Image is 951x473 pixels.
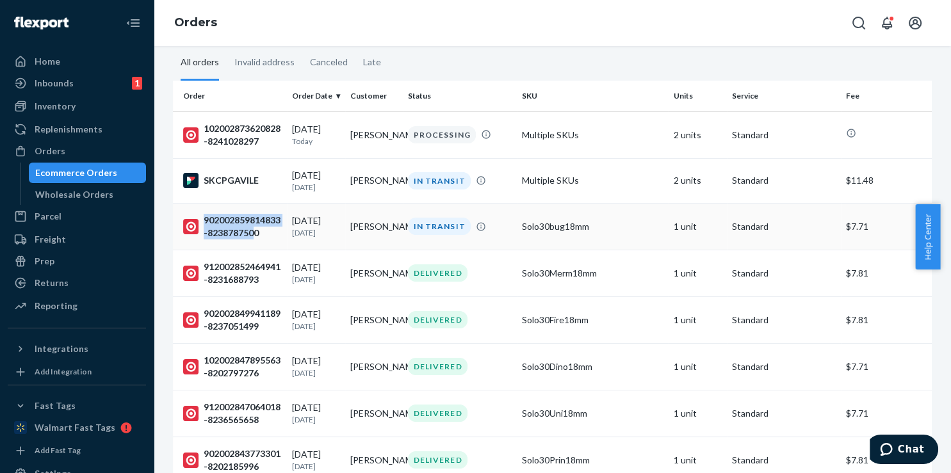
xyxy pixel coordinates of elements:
div: Returns [35,277,69,289]
div: DELIVERED [408,405,467,422]
p: [DATE] [292,274,340,285]
td: [PERSON_NAME] [345,158,403,203]
div: 102002873620828-8241028297 [183,122,282,148]
td: $7.81 [841,250,932,296]
button: Fast Tags [8,396,146,416]
div: Fast Tags [35,399,76,412]
div: 912002847064018-8236565658 [183,401,282,426]
div: Solo30Dino18mm [522,360,663,373]
div: Integrations [35,342,88,355]
button: Close Navigation [120,10,146,36]
td: 1 unit [669,343,727,390]
a: Replenishments [8,119,146,140]
th: Units [669,81,727,111]
div: SKCPGAVILE [183,173,282,188]
div: [DATE] [292,261,340,285]
a: Inbounds1 [8,73,146,93]
button: Help Center [915,204,940,269]
th: SKU [517,81,669,111]
p: [DATE] [292,414,340,425]
p: Standard [732,454,836,467]
p: Standard [732,174,836,187]
a: Freight [8,229,146,250]
td: $7.81 [841,296,932,343]
div: Solo30bug18mm [522,220,663,233]
a: Reporting [8,296,146,316]
p: Standard [732,129,836,141]
div: DELIVERED [408,311,467,328]
p: [DATE] [292,367,340,378]
div: 902002843773301-8202185996 [183,447,282,473]
ol: breadcrumbs [164,4,227,42]
div: [DATE] [292,214,340,238]
div: [DATE] [292,355,340,378]
td: Created at [20,284,101,351]
div: Customer [350,90,398,101]
td: $11.48 [841,158,932,203]
td: $7.71 [841,390,932,437]
td: 1 unit [669,203,727,250]
td: $7.71 [841,203,932,250]
a: Orders [8,141,146,161]
p: [DATE] [292,227,340,238]
td: [PERSON_NAME] [345,343,403,390]
td: Multiple SKUs [517,158,669,203]
p: Standard [732,360,836,373]
div: Inbounds [35,77,74,90]
div: 902002849941189-8237051499 [183,307,282,333]
td: [PERSON_NAME] [345,250,403,296]
a: Orders [174,15,217,29]
p: Standard [732,407,836,420]
p: Standard [732,314,836,326]
div: Solo30Merm18mm [522,267,663,280]
td: [PERSON_NAME] [345,296,403,343]
img: Flexport logo [14,17,69,29]
td: [PERSON_NAME] [345,390,403,437]
h1: Documentation [19,191,288,216]
span: Timestamp in UTC of when the order was placed. [106,291,257,324]
td: [PERSON_NAME] [345,203,403,250]
p: [DATE] [292,182,340,193]
p: [DATE] [292,321,340,332]
div: [DATE] [292,448,340,472]
div: Solo30Fire18mm [522,314,663,326]
td: 2 units [669,158,727,203]
a: Home [8,51,146,72]
strong: Description [106,243,165,257]
p: [DATE] [292,461,340,472]
button: Integrations [8,339,146,359]
td: [PERSON_NAME] [345,111,403,158]
a: Parcel [8,206,146,227]
div: Wholesale Orders [35,188,113,201]
button: Open account menu [902,10,928,36]
div: Prep [35,255,54,268]
span: The sales channel in which the order was created i.e. Amazon, eBay, Walmart. Marketplace can be F... [106,358,280,446]
p: Marketplace [26,357,95,375]
a: Returns [8,273,146,293]
p: This report provides details about orders including order creation time, estimated ship time, pro... [19,116,288,171]
button: Open Search Box [846,10,872,36]
a: Ecommerce Orders [29,163,147,183]
div: Parcel [35,210,61,223]
button: Open notifications [874,10,900,36]
div: Canceled [310,45,348,79]
div: 531 How to Understand an Orders Report [19,26,288,68]
div: Orders [35,145,65,157]
div: Replenishments [35,123,102,136]
a: Add Fast Tag [8,443,146,458]
iframe: Opens a widget where you can chat to one of our agents [870,435,938,467]
div: DELIVERED [408,451,467,469]
div: Invalid address [234,45,295,79]
div: [DATE] [292,169,340,193]
div: 102002847895563-8202797276 [183,354,282,380]
a: Walmart Fast Tags [8,417,146,438]
strong: Column [26,243,65,257]
th: Order [173,81,287,111]
th: Service [727,81,841,111]
div: DELIVERED [408,358,467,375]
div: Walmart Fast Tags [35,421,115,434]
th: Fee [841,81,932,111]
td: 1 unit [669,390,727,437]
div: 912002852464941-8231688793 [183,261,282,286]
div: Solo30Prin18mm [522,454,663,467]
